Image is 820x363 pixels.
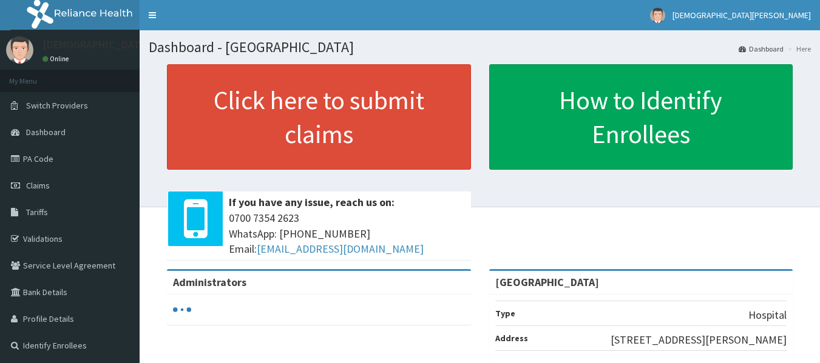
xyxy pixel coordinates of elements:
strong: [GEOGRAPHIC_DATA] [495,275,599,289]
b: If you have any issue, reach us on: [229,195,395,209]
li: Here [785,44,811,54]
h1: Dashboard - [GEOGRAPHIC_DATA] [149,39,811,55]
a: Dashboard [739,44,784,54]
span: Switch Providers [26,100,88,111]
span: 0700 7354 2623 WhatsApp: [PHONE_NUMBER] Email: [229,210,465,257]
a: How to Identify Enrollees [489,64,793,170]
b: Administrators [173,275,246,289]
a: Online [42,55,72,63]
span: Claims [26,180,50,191]
a: Click here to submit claims [167,64,471,170]
span: Dashboard [26,127,66,138]
p: [STREET_ADDRESS][PERSON_NAME] [611,332,787,348]
b: Address [495,333,528,344]
svg: audio-loading [173,301,191,319]
p: [DEMOGRAPHIC_DATA][PERSON_NAME] [42,39,229,50]
a: [EMAIL_ADDRESS][DOMAIN_NAME] [257,242,424,256]
span: Tariffs [26,207,48,218]
b: Type [495,308,515,319]
img: User Image [6,36,33,64]
img: User Image [650,8,665,23]
p: Hospital [748,307,787,323]
span: [DEMOGRAPHIC_DATA][PERSON_NAME] [673,10,811,21]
